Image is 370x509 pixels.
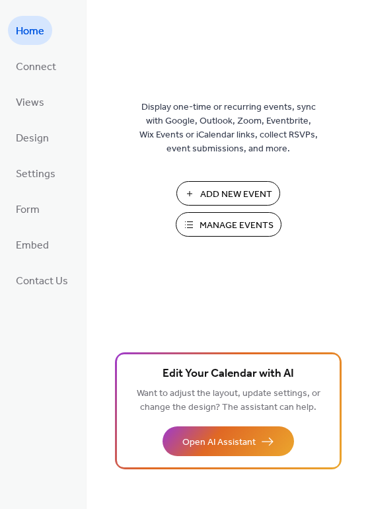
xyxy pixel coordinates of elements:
a: Embed [8,230,57,259]
span: Display one-time or recurring events, sync with Google, Outlook, Zoom, Eventbrite, Wix Events or ... [139,100,318,156]
span: Connect [16,57,56,78]
span: Add New Event [200,188,272,202]
button: Manage Events [176,212,281,237]
a: Connect [8,52,64,81]
span: Manage Events [200,219,274,233]
button: Open AI Assistant [163,426,294,456]
span: Open AI Assistant [182,436,256,450]
span: Embed [16,235,49,256]
span: Home [16,21,44,42]
span: Edit Your Calendar with AI [163,365,294,383]
span: Contact Us [16,271,68,292]
a: Design [8,123,57,152]
a: Form [8,194,48,223]
span: Form [16,200,40,221]
a: Settings [8,159,63,188]
a: Home [8,16,52,45]
span: Design [16,128,49,149]
a: Contact Us [8,266,76,295]
span: Views [16,93,44,114]
a: Views [8,87,52,116]
button: Add New Event [176,181,280,206]
span: Want to adjust the layout, update settings, or change the design? The assistant can help. [137,385,320,416]
span: Settings [16,164,55,185]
